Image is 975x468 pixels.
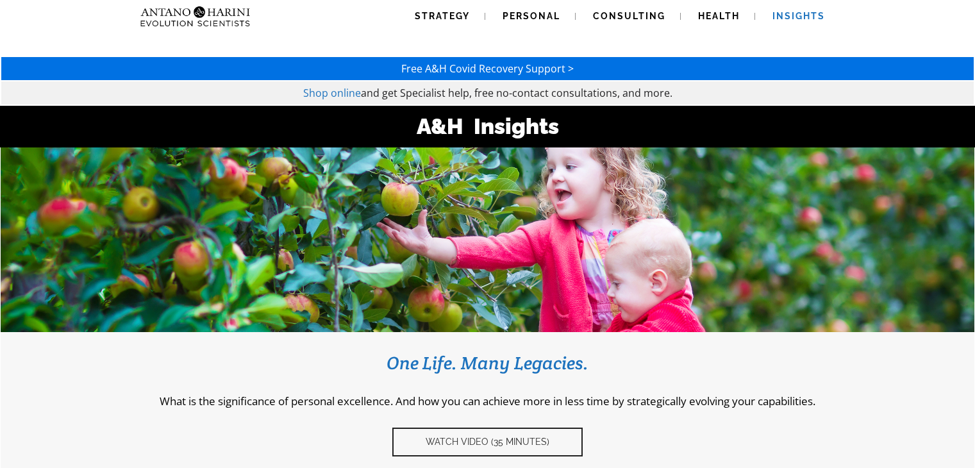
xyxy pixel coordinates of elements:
span: Watch video (35 Minutes) [426,437,549,447]
span: and get Specialist help, free no-contact consultations, and more. [361,86,672,100]
p: What is the significance of personal excellence. And how you can achieve more in less time by str... [20,394,955,408]
span: Strategy [415,11,470,21]
strong: A&H Insights [417,113,559,139]
span: Insights [772,11,825,21]
a: Free A&H Covid Recovery Support > [401,62,574,76]
span: Personal [503,11,560,21]
span: Health [698,11,740,21]
a: Shop online [303,86,361,100]
h3: One Life. Many Legacies. [20,351,955,374]
span: Consulting [593,11,665,21]
a: Watch video (35 Minutes) [392,428,583,456]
